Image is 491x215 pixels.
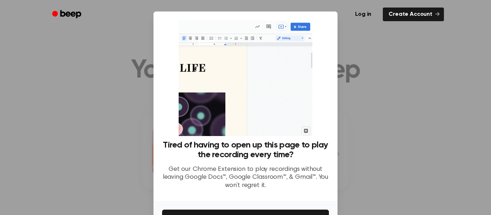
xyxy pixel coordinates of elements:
[47,8,88,22] a: Beep
[348,6,378,23] a: Log in
[179,20,312,136] img: Beep extension in action
[162,140,329,160] h3: Tired of having to open up this page to play the recording every time?
[162,165,329,190] p: Get our Chrome Extension to play recordings without leaving Google Docs™, Google Classroom™, & Gm...
[383,8,444,21] a: Create Account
